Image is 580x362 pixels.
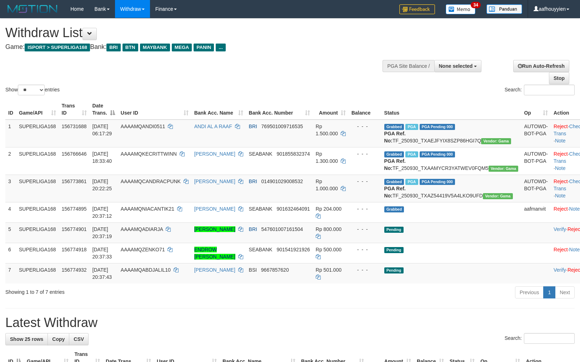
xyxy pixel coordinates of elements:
th: Op: activate to sort column ascending [521,99,551,120]
td: 7 [5,263,16,283]
th: Date Trans.: activate to sort column descending [90,99,118,120]
span: Vendor URL: https://trx31.1velocity.biz [483,193,513,199]
span: BTN [122,44,138,51]
th: Game/API: activate to sort column ascending [16,99,59,120]
a: Stop [549,72,569,84]
label: Show entries [5,85,60,95]
a: Show 25 rows [5,333,48,345]
td: 3 [5,175,16,202]
a: [PERSON_NAME] [194,267,235,273]
b: PGA Ref. No: [384,186,406,198]
a: Previous [515,286,544,298]
a: Next [555,286,575,298]
button: None selected [434,60,482,72]
span: AAAAMQABDJALIL10 [121,267,171,273]
span: Grabbed [384,179,404,185]
td: TF_250930_TXAAMYCR3YATWEV0FQM5 [381,147,521,175]
span: 156773861 [62,179,87,184]
label: Search: [505,333,575,344]
a: Note [555,138,566,144]
th: Balance [349,99,381,120]
td: SUPERLIGA168 [16,243,59,263]
span: Copy 901855832374 to clipboard [276,151,310,157]
span: BRI [249,179,257,184]
b: PGA Ref. No: [384,158,406,171]
a: Reject [554,206,568,212]
span: Marked by aafsengchandara [405,179,418,185]
img: Feedback.jpg [399,4,435,14]
a: Reject [554,124,568,129]
a: ANDI AL A RAAF [194,124,232,129]
span: Show 25 rows [10,336,43,342]
span: [DATE] 20:37:43 [92,267,112,280]
span: 156731688 [62,124,87,129]
span: Marked by aafheankoy [405,151,418,157]
span: ISPORT > SUPERLIGA168 [25,44,90,51]
span: [DATE] 20:37:33 [92,247,112,260]
span: 156774918 [62,247,87,252]
span: Grabbed [384,151,404,157]
span: Pending [384,227,404,233]
span: AAAAMQANDI0511 [121,124,165,129]
td: AUTOWD-BOT-PGA [521,175,551,202]
th: Bank Acc. Number: activate to sort column ascending [246,99,313,120]
span: Copy [52,336,65,342]
label: Search: [505,85,575,95]
span: BRI [249,124,257,129]
a: Run Auto-Refresh [513,60,569,72]
span: ... [216,44,225,51]
input: Search: [524,85,575,95]
span: 34 [471,2,480,8]
a: ENDROW [PERSON_NAME] [194,247,235,260]
span: AAAAMQZENKO71 [121,247,165,252]
span: [DATE] 18:33:40 [92,151,112,164]
a: Note [555,165,566,171]
span: SEABANK [249,247,272,252]
span: 156774932 [62,267,87,273]
div: - - - [351,266,379,273]
b: PGA Ref. No: [384,131,406,144]
td: SUPERLIGA168 [16,175,59,202]
span: Vendor URL: https://trx31.1velocity.biz [481,138,511,144]
th: Amount: activate to sort column ascending [313,99,349,120]
span: Pending [384,247,404,253]
span: Rp 501.000 [316,267,341,273]
span: AAAAMQADIARJA [121,226,163,232]
span: MEGA [172,44,192,51]
span: PGA Pending [420,179,455,185]
span: AAAAMQNIACANTIK21 [121,206,174,212]
div: PGA Site Balance / [382,60,434,72]
span: CSV [74,336,84,342]
span: Grabbed [384,124,404,130]
div: - - - [351,205,379,212]
td: TF_250930_TXAEJFYIX8SZP86HGI7Q [381,120,521,147]
a: CSV [69,333,89,345]
a: [PERSON_NAME] [194,206,235,212]
div: - - - [351,123,379,130]
a: Reject [554,179,568,184]
span: Vendor URL: https://trx31.1velocity.biz [489,166,519,172]
input: Search: [524,333,575,344]
div: - - - [351,226,379,233]
span: AAAAMQCANDRACPUNK [121,179,181,184]
span: BRI [249,226,257,232]
span: Copy 901541921926 to clipboard [276,247,310,252]
a: Reject [554,247,568,252]
td: TF_250930_TXAZ54419V5A4LKO9UFD [381,175,521,202]
td: AUTOWD-BOT-PGA [521,120,551,147]
span: Rp 1.500.000 [316,124,338,136]
span: Rp 1.000.000 [316,179,338,191]
th: Bank Acc. Name: activate to sort column ascending [191,99,246,120]
span: [DATE] 20:37:12 [92,206,112,219]
img: panduan.png [486,4,522,14]
td: AUTOWD-BOT-PGA [521,147,551,175]
div: Showing 1 to 7 of 7 entries [5,286,236,296]
div: - - - [351,178,379,185]
td: 1 [5,120,16,147]
span: 156774895 [62,206,87,212]
select: Showentries [18,85,45,95]
span: PANIN [194,44,214,51]
span: BSI [249,267,257,273]
span: Grabbed [384,206,404,212]
a: 1 [543,286,555,298]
